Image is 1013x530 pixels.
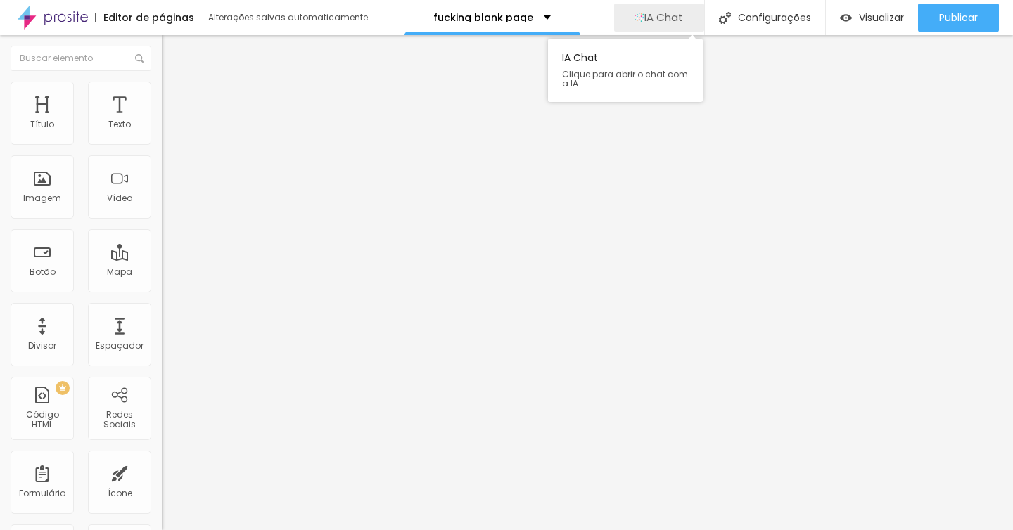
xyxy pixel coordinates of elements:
img: view-1.svg [840,12,852,24]
div: Redes Sociais [91,410,147,430]
iframe: Editor [162,35,1013,530]
img: Icone [719,12,731,24]
button: AIIA Chat [614,4,704,32]
div: Editor de páginas [95,13,194,22]
button: Visualizar [826,4,918,32]
span: IA Chat [644,11,683,23]
span: Visualizar [859,12,904,23]
span: Clique para abrir o chat com a IA. [562,70,689,88]
div: Espaçador [96,341,144,351]
div: Alterações salvas automaticamente [208,13,370,22]
div: Código HTML [14,410,70,430]
input: Buscar elemento [11,46,151,71]
div: Botão [30,267,56,277]
p: fucking blank page [433,13,533,22]
div: Vídeo [107,193,132,203]
div: Título [30,119,54,129]
div: Mapa [107,267,132,277]
div: Ícone [108,489,132,498]
img: AI [635,13,644,22]
div: Divisor [28,341,56,351]
button: Publicar [918,4,999,32]
div: Texto [108,119,131,129]
span: Publicar [939,12,978,23]
div: Imagem [23,193,61,203]
div: IA Chat [548,39,703,102]
img: Icone [135,54,144,63]
div: Formulário [19,489,65,498]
